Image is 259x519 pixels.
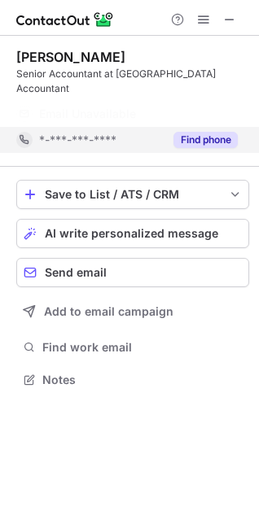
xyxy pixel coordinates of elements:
span: AI write personalized message [45,227,218,240]
div: Save to List / ATS / CRM [45,188,221,201]
button: Notes [16,369,249,391]
img: ContactOut v5.3.10 [16,10,114,29]
button: Reveal Button [173,132,238,148]
span: Find work email [42,340,243,355]
button: AI write personalized message [16,219,249,248]
button: Find work email [16,336,249,359]
span: Add to email campaign [44,305,173,318]
span: Notes [42,373,243,387]
div: [PERSON_NAME] [16,49,125,65]
div: Senior Accountant at [GEOGRAPHIC_DATA] Accountant [16,67,249,96]
span: Send email [45,266,107,279]
button: Send email [16,258,249,287]
button: save-profile-one-click [16,180,249,209]
button: Add to email campaign [16,297,249,326]
span: Email Unavailable [39,107,136,121]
